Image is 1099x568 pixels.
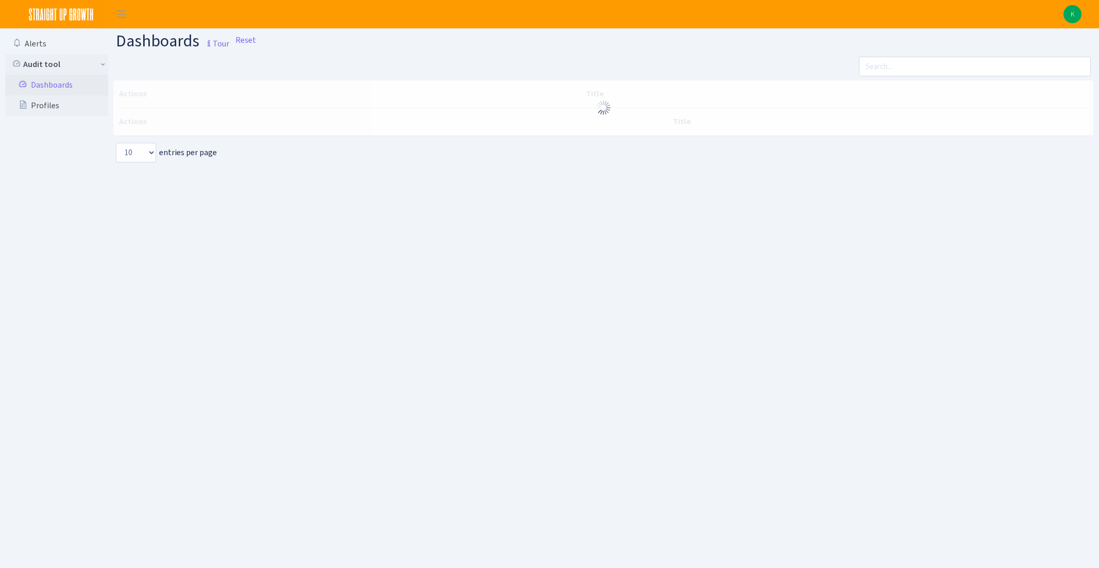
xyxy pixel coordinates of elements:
img: Kenzie Smith [1063,5,1081,23]
a: Audit tool [5,54,108,75]
a: Alerts [5,34,108,54]
small: Tour [202,35,229,53]
a: K [1063,5,1081,23]
select: entries per page [116,143,156,162]
input: Search... [859,57,1091,76]
a: Tour [199,30,229,52]
a: Reset [235,34,256,46]
label: entries per page [116,143,217,162]
h1: Dashboards [116,32,229,53]
button: Toggle navigation [109,6,134,23]
img: Processing... [595,99,612,116]
a: Dashboards [5,75,108,95]
a: Profiles [5,95,108,116]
